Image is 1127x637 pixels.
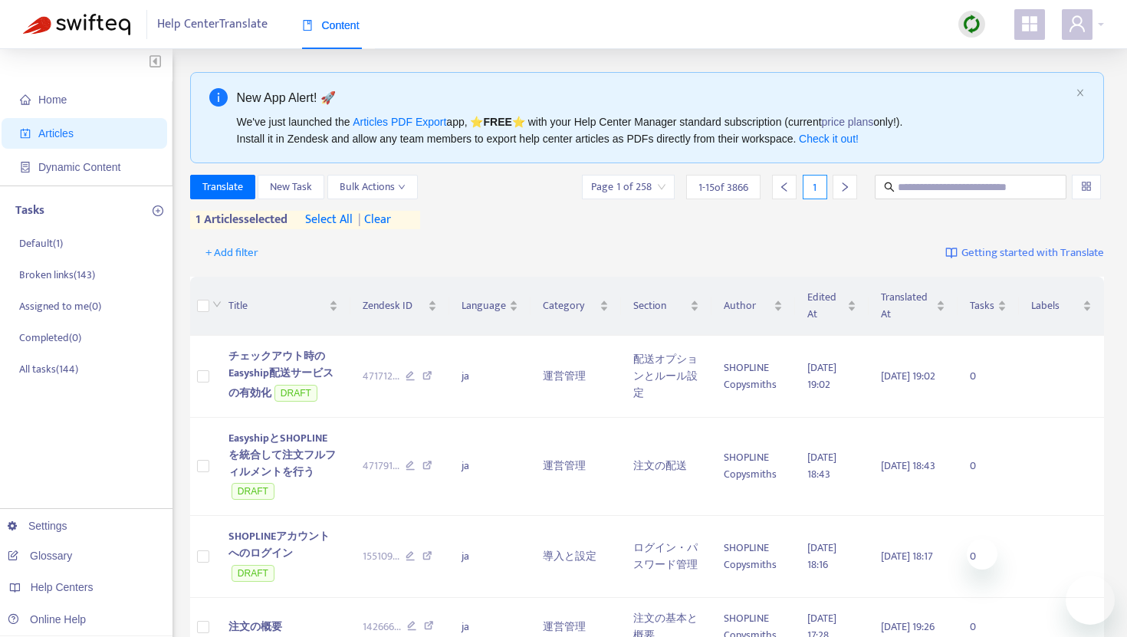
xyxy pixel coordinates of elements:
[822,116,874,128] a: price plans
[462,297,506,314] span: Language
[884,182,895,192] span: search
[228,347,333,402] span: チェックアウト時のEasyship配送サービスの有効化
[302,20,313,31] span: book
[945,241,1104,265] a: Getting started with Translate
[190,211,288,229] span: 1 articles selected
[258,175,324,199] button: New Task
[305,211,353,229] span: select all
[363,458,399,474] span: 471791 ...
[270,179,312,195] span: New Task
[31,581,94,593] span: Help Centers
[945,247,958,259] img: image-link
[881,457,935,474] span: [DATE] 18:43
[698,179,748,195] span: 1 - 15 of 3866
[531,516,621,598] td: 導入と設定
[449,336,531,418] td: ja
[881,618,935,635] span: [DATE] 19:26
[353,116,446,128] a: Articles PDF Export
[807,359,836,393] span: [DATE] 19:02
[363,368,399,385] span: 471712 ...
[38,127,74,140] span: Articles
[202,179,243,195] span: Translate
[1019,277,1104,336] th: Labels
[869,277,958,336] th: Translated At
[1020,15,1039,33] span: appstore
[807,448,836,483] span: [DATE] 18:43
[216,277,350,336] th: Title
[23,14,130,35] img: Swifteq
[449,516,531,598] td: ja
[19,235,63,251] p: Default ( 1 )
[153,205,163,216] span: plus-circle
[15,202,44,220] p: Tasks
[711,418,795,517] td: SHOPLINE Copysmiths
[363,297,426,314] span: Zendesk ID
[1076,88,1085,98] button: close
[1066,576,1115,625] iframe: メッセージングウィンドウを開くボタン
[363,619,401,635] span: 142666 ...
[190,175,255,199] button: Translate
[807,539,836,573] span: [DATE] 18:16
[543,297,596,314] span: Category
[232,565,274,582] span: DRAFT
[531,336,621,418] td: 運営管理
[881,289,933,323] span: Translated At
[350,277,450,336] th: Zendesk ID
[881,367,935,385] span: [DATE] 19:02
[958,336,1019,418] td: 0
[633,297,687,314] span: Section
[711,336,795,418] td: SHOPLINE Copysmiths
[881,547,933,565] span: [DATE] 18:17
[38,161,120,173] span: Dynamic Content
[19,361,78,377] p: All tasks ( 144 )
[19,298,101,314] p: Assigned to me ( 0 )
[807,289,844,323] span: Edited At
[38,94,67,106] span: Home
[237,113,1070,147] div: We've just launched the app, ⭐ ⭐️ with your Help Center Manager standard subscription (current on...
[531,418,621,517] td: 運営管理
[839,182,850,192] span: right
[228,527,330,562] span: SHOPLINEアカウントへのログイン
[302,19,360,31] span: Content
[212,300,222,309] span: down
[19,267,95,283] p: Broken links ( 143 )
[621,418,711,517] td: 注文の配送
[194,241,270,265] button: + Add filter
[1076,88,1085,97] span: close
[961,245,1104,262] span: Getting started with Translate
[779,182,790,192] span: left
[449,277,531,336] th: Language
[228,297,326,314] span: Title
[449,418,531,517] td: ja
[803,175,827,199] div: 1
[327,175,418,199] button: Bulk Actionsdown
[795,277,869,336] th: Edited At
[398,183,406,191] span: down
[962,15,981,34] img: sync.dc5367851b00ba804db3.png
[967,539,997,570] iframe: メッセージを閉じる
[157,10,268,39] span: Help Center Translate
[19,330,81,346] p: Completed ( 0 )
[209,88,228,107] span: info-circle
[711,277,795,336] th: Author
[621,336,711,418] td: 配送オプションとルール設定
[799,133,859,145] a: Check it out!
[237,88,1070,107] div: New App Alert! 🚀
[8,550,72,562] a: Glossary
[8,520,67,532] a: Settings
[958,418,1019,517] td: 0
[483,116,511,128] b: FREE
[958,277,1019,336] th: Tasks
[20,162,31,172] span: container
[228,618,282,635] span: 注文の概要
[363,548,399,565] span: 155109 ...
[340,179,406,195] span: Bulk Actions
[724,297,770,314] span: Author
[274,385,317,402] span: DRAFT
[205,244,258,262] span: + Add filter
[358,209,361,230] span: |
[621,516,711,598] td: ログイン・パスワード管理
[20,94,31,105] span: home
[958,516,1019,598] td: 0
[531,277,621,336] th: Category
